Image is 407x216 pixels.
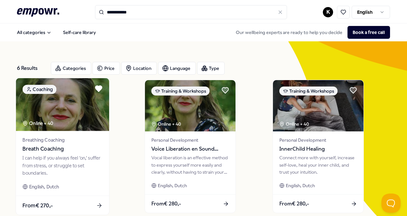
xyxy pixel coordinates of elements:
span: From € 280,- [279,200,309,208]
div: I can help if you always feel 'on,' suffer from stress, or struggle to set boundaries. [22,154,102,177]
iframe: Help Scout Beacon - Open [381,194,401,213]
span: Breath Coaching [22,145,102,153]
span: From € 280,- [151,200,181,208]
a: Self-care library [58,26,101,39]
span: Personal Development [151,137,229,144]
button: Categories [51,62,91,75]
img: package image [273,80,363,131]
span: English, Dutch [158,182,187,189]
div: Training & Workshops [279,87,338,96]
input: Search for products, categories or subcategories [95,5,287,19]
a: package imageTraining & WorkshopsOnline + 40Personal DevelopmentVoice Liberation en Sound Healing... [145,80,236,213]
span: English, Dutch [29,183,59,190]
button: Book a free call [347,26,390,39]
a: package imageCoachingOnline + 40Breathing CoachingBreath CoachingI can help if you always feel 'o... [16,78,110,215]
button: Type [197,62,225,75]
div: Online + 40 [279,120,309,128]
span: From € 270,- [22,201,53,210]
button: K [323,7,333,17]
div: Vocal liberation is an effective method to express yourself more easily and clearly, without havi... [151,154,229,176]
div: Coaching [22,85,56,94]
button: Location [121,62,157,75]
button: Price [92,62,120,75]
button: Language [158,62,196,75]
nav: Main [12,26,101,39]
img: package image [145,80,235,131]
span: Breathing Coaching [22,136,102,144]
div: Online + 40 [22,120,53,127]
div: Connect more with yourself, increase self-love, heal your inner child, and trust your intuition. [279,154,357,176]
div: Online + 40 [151,120,181,128]
div: 6 Results [17,62,46,75]
img: package image [16,78,109,131]
a: package imageTraining & WorkshopsOnline + 40Personal DevelopmentInnerChild HealingConnect more wi... [273,80,364,213]
span: Voice Liberation en Sound Healing [151,145,229,153]
span: English, Dutch [286,182,315,189]
div: Our wellbeing experts are ready to help you decide [231,26,390,39]
span: InnerChild Healing [279,145,357,153]
button: All categories [12,26,57,39]
div: Training & Workshops [151,87,210,96]
span: Personal Development [279,137,357,144]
